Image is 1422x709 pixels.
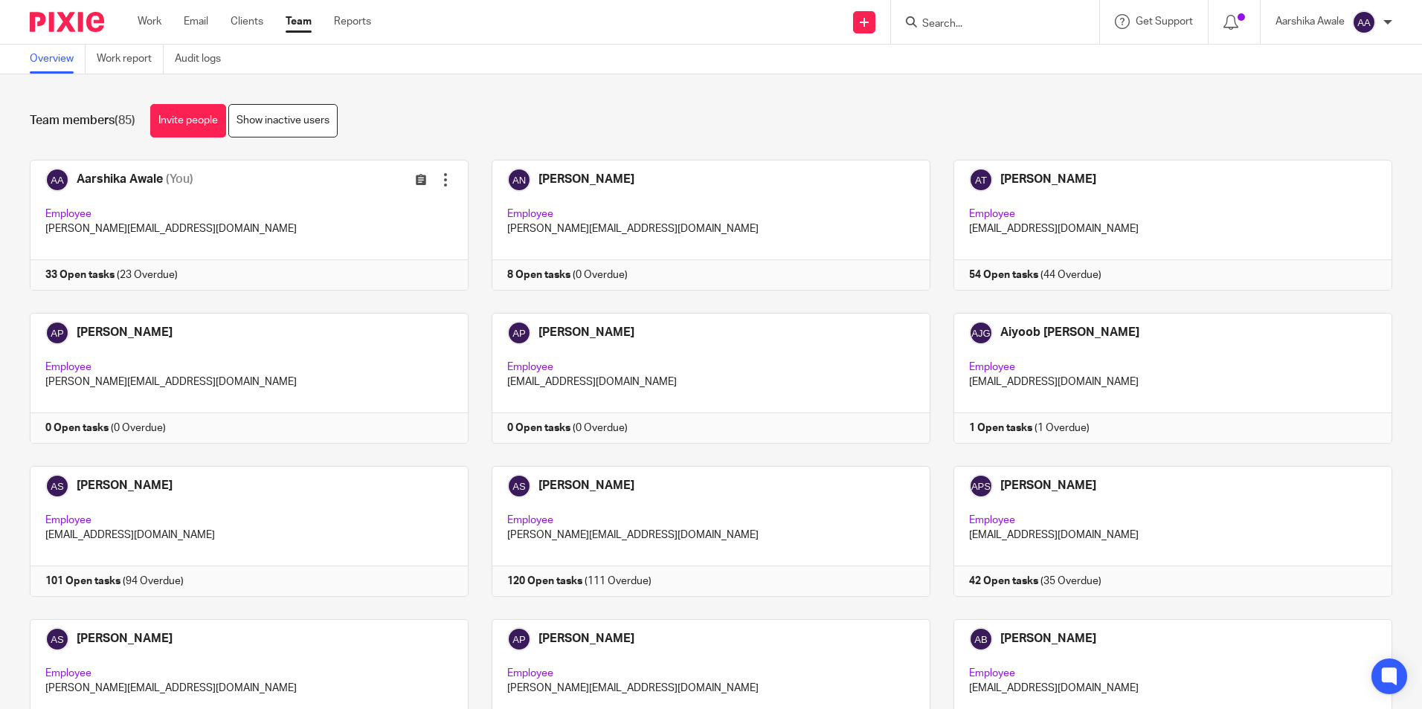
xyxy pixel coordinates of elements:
[231,14,263,29] a: Clients
[1275,14,1345,29] p: Aarshika Awale
[921,18,1055,31] input: Search
[184,14,208,29] a: Email
[115,114,135,126] span: (85)
[286,14,312,29] a: Team
[30,12,104,32] img: Pixie
[30,113,135,129] h1: Team members
[228,104,338,137] a: Show inactive users
[150,104,226,137] a: Invite people
[334,14,371,29] a: Reports
[138,14,161,29] a: Work
[1352,10,1376,34] img: svg%3E
[97,45,164,74] a: Work report
[175,45,232,74] a: Audit logs
[30,45,86,74] a: Overview
[1136,16,1193,27] span: Get Support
